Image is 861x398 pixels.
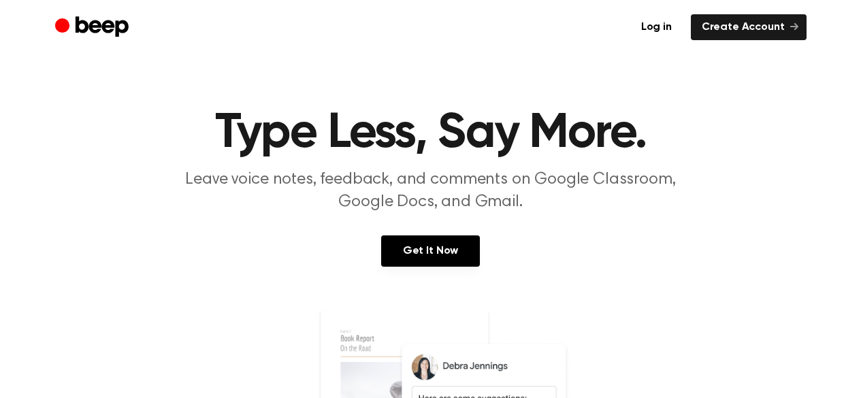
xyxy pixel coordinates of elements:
h1: Type Less, Say More. [82,109,779,158]
a: Log in [630,14,683,40]
a: Get It Now [381,235,480,267]
a: Beep [55,14,132,41]
a: Create Account [691,14,807,40]
p: Leave voice notes, feedback, and comments on Google Classroom, Google Docs, and Gmail. [169,169,692,214]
